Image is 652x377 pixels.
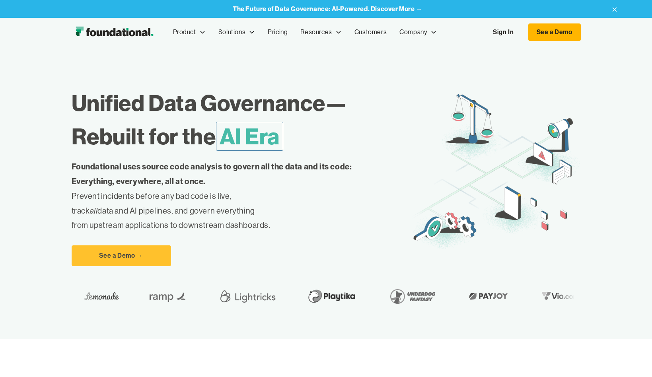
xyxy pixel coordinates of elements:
[528,23,581,41] a: See a Demo
[218,27,245,37] div: Solutions
[182,285,242,307] img: Lightricks
[430,290,477,302] img: Payjoy
[72,24,157,40] img: Foundational Logo
[261,19,294,45] a: Pricing
[399,27,427,37] div: Company
[72,161,352,186] strong: Foundational uses source code analysis to govern all the data and its code: Everything, everywher...
[350,285,404,307] img: Underdog Fantasy
[109,285,156,307] img: Ramp
[502,290,548,302] img: Vio.com
[72,159,377,233] p: Prevent incidents before any bad code is live, track data and AI pipelines, and govern everything...
[72,86,411,153] h1: Unified Data Governance— Rebuilt for the
[167,19,212,45] div: Product
[72,24,157,40] a: home
[90,206,98,216] em: all
[212,19,261,45] div: Solutions
[348,19,393,45] a: Customers
[233,5,422,13] a: The Future of Data Governance: AI-Powered. Discover More →
[300,27,332,37] div: Resources
[485,24,522,41] a: Sign In
[393,19,443,45] div: Company
[216,122,284,151] span: AI Era
[173,27,196,37] div: Product
[72,245,171,266] a: See a Demo →
[268,285,325,307] img: Playtika
[294,19,348,45] div: Resources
